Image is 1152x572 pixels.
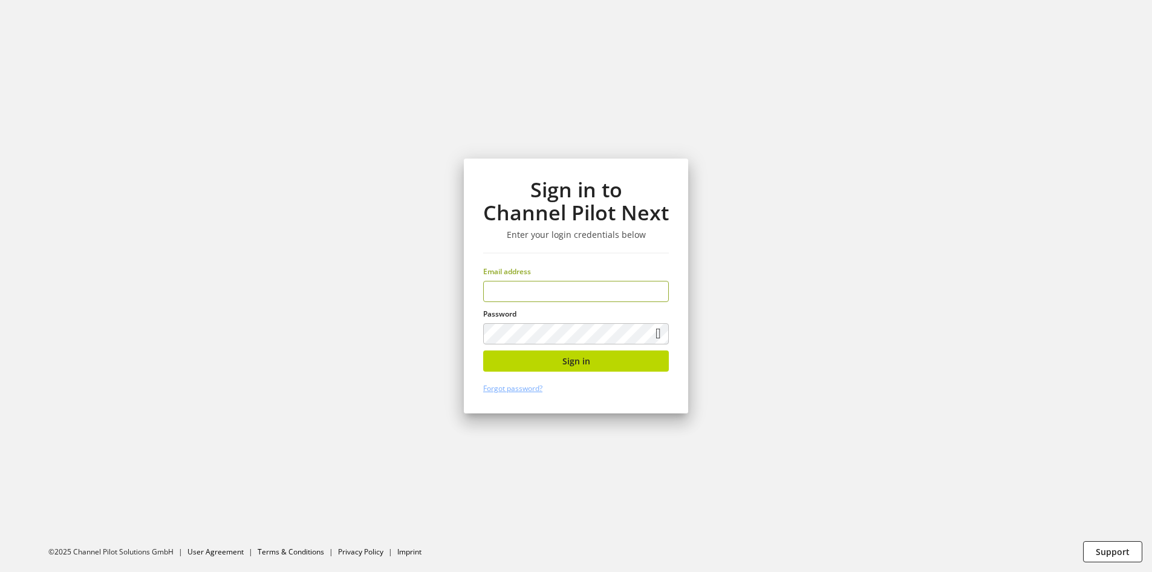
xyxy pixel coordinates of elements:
a: Terms & Conditions [258,547,324,557]
a: User Agreement [187,547,244,557]
a: Imprint [397,547,421,557]
span: Support [1096,545,1130,558]
span: Sign in [562,355,590,367]
span: Email address [483,266,531,277]
a: Privacy Policy [338,547,383,557]
li: ©2025 Channel Pilot Solutions GmbH [48,547,187,557]
h1: Sign in to Channel Pilot Next [483,178,669,225]
h3: Enter your login credentials below [483,229,669,240]
button: Sign in [483,350,669,372]
span: Password [483,309,516,319]
a: Forgot password? [483,383,542,393]
button: Support [1083,541,1142,562]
